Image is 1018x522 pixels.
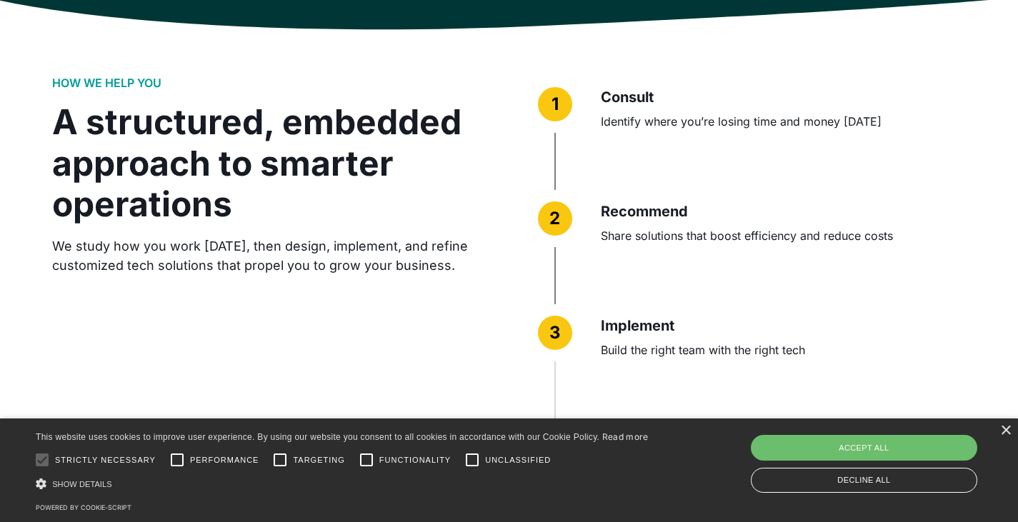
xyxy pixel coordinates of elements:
[549,206,560,231] div: 2
[52,236,481,275] div: We study how you work [DATE], then design, implement, and refine customized tech solutions that p...
[549,320,561,346] div: 3
[52,480,112,488] span: Show details
[485,454,551,466] span: Unclassified
[36,503,131,511] a: Powered by cookie-script
[601,316,967,336] h3: Implement
[601,341,967,358] div: Build the right team with the right tech
[601,113,967,130] div: Identify where you’re losing time and money [DATE]
[52,101,481,225] div: A structured, embedded approach to smarter operations
[602,431,649,442] a: Read more
[36,476,649,491] div: Show details
[55,454,156,466] span: Strictly necessary
[751,435,977,461] div: Accept all
[780,368,1018,522] iframe: Chat Widget
[601,87,967,107] h3: Consult
[293,454,344,466] span: Targeting
[552,91,559,117] div: 1
[751,468,977,493] div: Decline all
[601,201,967,221] h3: Recommend
[36,432,599,442] span: This website uses cookies to improve user experience. By using our website you consent to all coo...
[601,227,967,244] div: Share solutions that boost efficiency and reduce costs
[52,76,161,90] h2: HOW WE HELP YOU
[379,454,451,466] span: Functionality
[190,454,259,466] span: Performance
